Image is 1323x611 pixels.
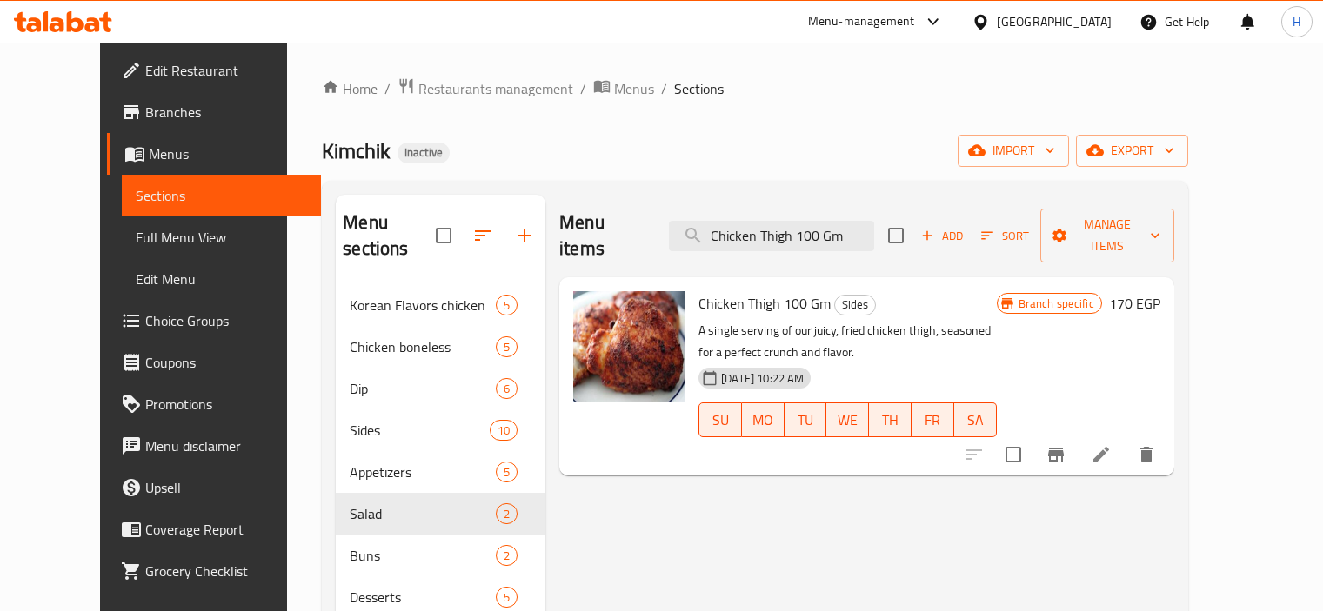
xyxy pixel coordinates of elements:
[834,295,876,315] div: Sides
[145,519,307,540] span: Coverage Report
[350,378,496,399] span: Dip
[977,222,1033,249] button: Sort
[833,408,862,433] span: WE
[136,269,307,289] span: Edit Menu
[497,506,517,522] span: 2
[785,402,827,437] button: TU
[336,326,545,368] div: Chicken boneless5
[350,295,496,315] span: Korean Flavors chicken
[418,78,573,99] span: Restaurants management
[107,550,321,592] a: Grocery Checklist
[343,209,436,262] h2: Menu sections
[954,402,997,437] button: SA
[497,297,517,314] span: 5
[808,11,915,32] div: Menu-management
[961,408,990,433] span: SA
[136,185,307,206] span: Sections
[336,284,545,326] div: Korean Flavors chicken5
[322,131,391,170] span: Kimchik
[573,291,685,402] img: Chicken Thigh 100 Gm
[981,226,1029,246] span: Sort
[107,383,321,425] a: Promotions
[145,102,307,123] span: Branches
[914,222,970,249] span: Add item
[322,77,1187,100] nav: breadcrumb
[145,435,307,456] span: Menu disclaimer
[835,295,875,315] span: Sides
[742,402,785,437] button: MO
[149,143,307,164] span: Menus
[145,394,307,415] span: Promotions
[958,135,1069,167] button: import
[878,217,914,254] span: Select section
[1040,209,1174,262] button: Manage items
[145,352,307,373] span: Coupons
[1076,135,1188,167] button: export
[384,78,391,99] li: /
[336,535,545,576] div: Buns2
[350,545,496,566] span: Buns
[398,77,573,100] a: Restaurants management
[496,336,518,357] div: items
[876,408,905,433] span: TH
[398,143,450,163] div: Inactive
[122,175,321,216] a: Sections
[1012,296,1101,312] span: Branch specific
[107,425,321,467] a: Menu disclaimer
[497,589,517,606] span: 5
[398,145,450,160] span: Inactive
[1035,434,1077,475] button: Branch-specific-item
[1109,291,1160,315] h6: 170 EGP
[1293,12,1300,31] span: H
[972,140,1055,162] span: import
[1126,434,1167,475] button: delete
[504,215,545,256] button: Add section
[749,408,778,433] span: MO
[491,422,517,439] span: 10
[336,409,545,451] div: Sides10
[336,493,545,535] div: Salad2
[497,548,517,564] span: 2
[145,310,307,331] span: Choice Groups
[593,77,654,100] a: Menus
[107,508,321,550] a: Coverage Report
[1091,444,1112,465] a: Edit menu item
[792,408,820,433] span: TU
[995,436,1032,473] span: Select to update
[497,339,517,355] span: 5
[912,402,954,437] button: FR
[107,133,321,175] a: Menus
[350,420,490,441] span: Sides
[496,503,518,524] div: items
[497,381,517,397] span: 6
[107,50,321,91] a: Edit Restaurant
[350,336,496,357] span: Chicken boneless
[107,300,321,342] a: Choice Groups
[145,60,307,81] span: Edit Restaurant
[497,464,517,481] span: 5
[107,467,321,508] a: Upsell
[698,320,996,363] p: A single serving of our juicy, fried chicken thigh, seasoned for a perfect crunch and flavor.
[336,451,545,493] div: Appetizers5
[462,215,504,256] span: Sort sections
[614,78,654,99] span: Menus
[336,368,545,409] div: Dip6
[350,462,496,482] span: Appetizers
[122,216,321,258] a: Full Menu View
[970,222,1040,249] span: Sort items
[706,408,735,433] span: SU
[350,503,496,524] div: Salad
[580,78,586,99] li: /
[826,402,869,437] button: WE
[997,12,1112,31] div: [GEOGRAPHIC_DATA]
[145,477,307,498] span: Upsell
[322,78,378,99] a: Home
[1090,140,1174,162] span: export
[107,91,321,133] a: Branches
[674,78,724,99] span: Sections
[661,78,667,99] li: /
